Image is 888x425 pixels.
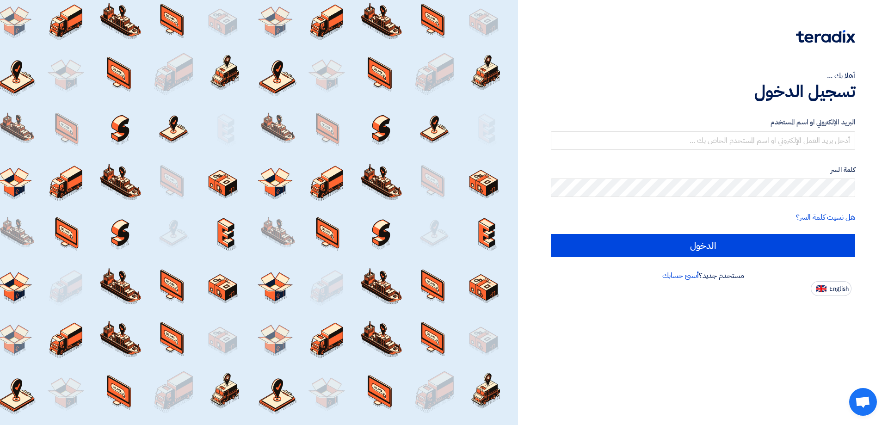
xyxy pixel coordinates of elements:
[551,117,855,128] label: البريد الإلكتروني او اسم المستخدم
[551,131,855,150] input: أدخل بريد العمل الإلكتروني او اسم المستخدم الخاص بك ...
[551,270,855,281] div: مستخدم جديد؟
[662,270,699,281] a: أنشئ حسابك
[551,70,855,81] div: أهلا بك ...
[551,165,855,175] label: كلمة السر
[811,281,851,296] button: English
[796,30,855,43] img: Teradix logo
[816,285,826,292] img: en-US.png
[551,234,855,257] input: الدخول
[796,212,855,223] a: هل نسيت كلمة السر؟
[849,388,877,416] a: Open chat
[829,286,849,292] span: English
[551,81,855,102] h1: تسجيل الدخول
